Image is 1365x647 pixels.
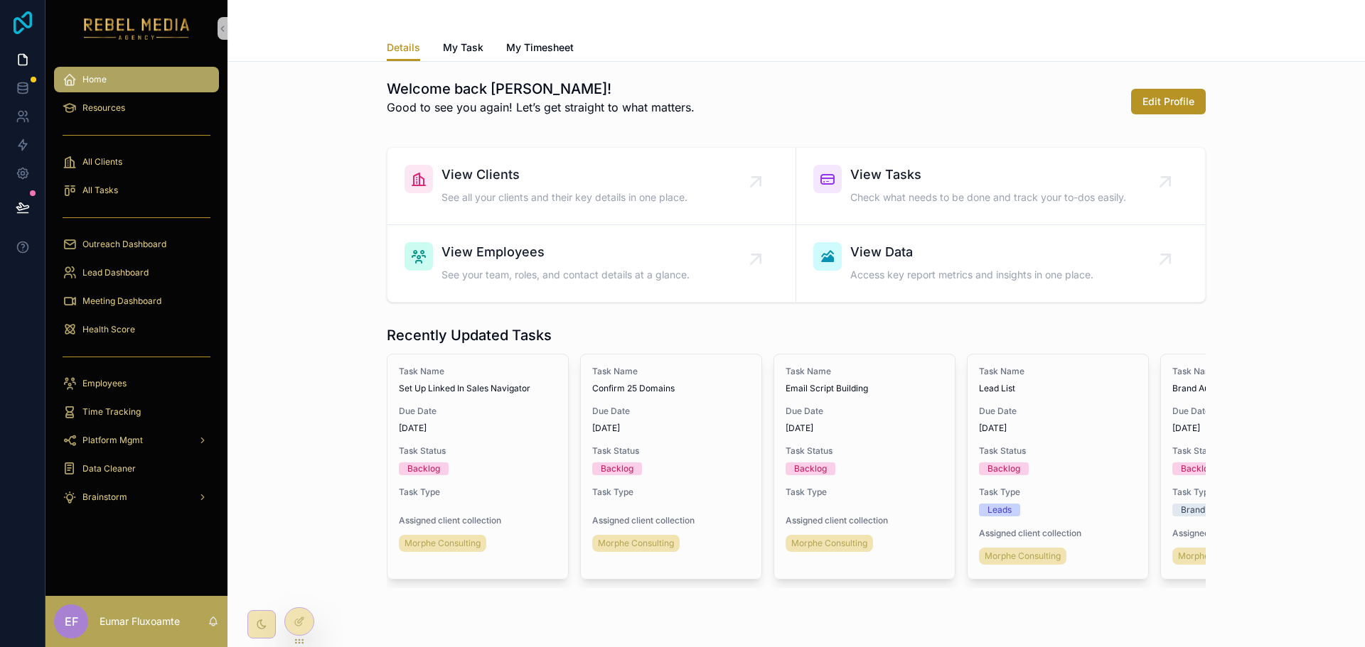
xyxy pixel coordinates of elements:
a: Data Cleaner [54,456,219,482]
span: Due Date [399,406,557,417]
span: Task Name [592,366,750,377]
span: Employees [82,378,127,389]
a: All Tasks [54,178,219,203]
h1: Recently Updated Tasks [387,325,552,345]
a: View EmployeesSee your team, roles, and contact details at a glance. [387,225,796,302]
span: Set Up Linked In Sales Navigator [399,383,557,394]
span: Assigned client collection [399,515,557,526]
span: Platform Mgmt [82,435,143,446]
span: See all your clients and their key details in one place. [441,190,687,205]
a: Morphe Consulting [786,535,873,552]
a: Task NameSet Up Linked In Sales NavigatorDue Date[DATE]Task StatusBacklogTask TypeAssigned client... [387,354,569,580]
span: Lead Dashboard [82,267,149,278]
span: Assigned client collection [592,515,750,526]
span: View Tasks [850,165,1126,185]
a: Task NameBrand AuditDue Date[DATE]Task StatusBacklogTask TypeBrand AuditAssigned client collectio... [1160,354,1342,580]
span: Morphe Consulting [405,538,481,549]
a: Time Tracking [54,399,219,425]
span: Task Status [592,445,750,457]
span: Task Status [399,445,557,457]
a: Brainstorm [54,484,219,510]
span: Due Date [1172,406,1330,417]
div: Backlog [987,462,1020,475]
span: Due Date [592,406,750,417]
span: Task Type [399,486,557,498]
span: View Clients [441,165,687,185]
a: My Timesheet [506,35,574,63]
span: Assigned client collection [786,515,943,526]
a: Task NameLead ListDue Date[DATE]Task StatusBacklogTask TypeLeadsAssigned client collectionMorphe ... [967,354,1149,580]
a: Lead Dashboard [54,260,219,286]
span: Due Date [979,406,1137,417]
span: Task Type [1172,486,1330,498]
a: Task NameEmail Script BuildingDue Date[DATE]Task StatusBacklogTask TypeAssigned client collection... [773,354,955,580]
span: Brand Audit [1172,383,1330,394]
span: View Employees [441,242,690,262]
span: Check what needs to be done and track your to-dos easily. [850,190,1126,205]
span: Task Type [786,486,943,498]
span: Task Type [979,486,1137,498]
span: Task Status [786,445,943,457]
span: [DATE] [1172,423,1330,434]
a: All Clients [54,149,219,175]
span: Details [387,40,420,55]
span: Task Status [1172,445,1330,457]
span: My Timesheet [506,40,574,55]
span: Due Date [786,406,943,417]
span: Morphe Consulting [791,538,867,549]
span: My Task [443,40,483,55]
p: Good to see you again! Let’s get straight to what matters. [387,99,695,116]
a: Home [54,67,219,92]
a: My Task [443,35,483,63]
a: Details [387,35,420,62]
span: [DATE] [786,423,943,434]
span: All Clients [82,156,122,168]
div: Backlog [601,462,633,475]
div: scrollable content [45,57,227,528]
span: Morphe Consulting [1178,550,1254,562]
a: View TasksCheck what needs to be done and track your to-dos easily. [796,148,1205,225]
div: Backlog [794,462,827,475]
span: Assigned client collection [1172,528,1330,539]
a: Morphe Consulting [592,535,680,552]
span: Home [82,74,107,85]
span: [DATE] [979,423,1137,434]
a: Resources [54,95,219,121]
img: App logo [84,17,190,40]
span: [DATE] [592,423,750,434]
h1: Welcome back [PERSON_NAME]! [387,79,695,99]
span: Data Cleaner [82,463,136,474]
span: View Data [850,242,1093,262]
div: Backlog [1181,462,1214,475]
button: Edit Profile [1131,89,1206,114]
a: Platform Mgmt [54,428,219,453]
span: Task Type [592,486,750,498]
div: Leads [987,504,1012,516]
span: Resources [82,102,125,114]
span: Outreach Dashboard [82,239,166,250]
span: Time Tracking [82,406,141,418]
span: Morphe Consulting [598,538,674,549]
span: Health Score [82,324,135,335]
span: Lead List [979,383,1137,394]
a: Outreach Dashboard [54,232,219,257]
span: Task Name [979,366,1137,377]
a: Morphe Consulting [1172,548,1260,565]
span: Task Status [979,445,1137,457]
a: Health Score [54,317,219,342]
span: EF [65,613,78,630]
span: Assigned client collection [979,528,1137,539]
span: Email Script Building [786,383,943,394]
a: Morphe Consulting [979,548,1066,565]
a: Meeting Dashboard [54,288,219,314]
span: Edit Profile [1142,94,1194,109]
span: See your team, roles, and contact details at a glance. [441,268,690,282]
span: [DATE] [399,423,557,434]
div: Backlog [407,462,440,475]
span: Task Name [1172,366,1330,377]
span: Brainstorm [82,491,127,503]
a: Morphe Consulting [399,535,486,552]
span: Access key report metrics and insights in one place. [850,268,1093,282]
span: Task Name [399,366,557,377]
a: View ClientsSee all your clients and their key details in one place. [387,148,796,225]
